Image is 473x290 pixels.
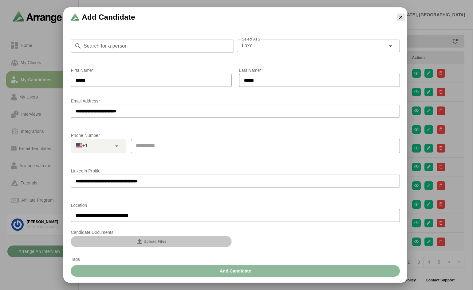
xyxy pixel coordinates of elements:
button: Upload Files [71,236,231,247]
span: Add Candidate [219,265,251,277]
p: LinkedIn Profile [71,167,400,175]
span: Upload Files [136,238,166,245]
span: Loxo [242,42,253,50]
p: Location [71,202,400,209]
p: First Name [71,67,231,74]
p: Email Address [71,97,400,105]
p: Candidate Documents [71,229,231,236]
p: Tags [71,256,400,263]
p: Phone Number [71,132,400,139]
button: Add Candidate [71,265,400,277]
p: Last Name [239,67,400,74]
span: Add Candidate [82,12,135,22]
